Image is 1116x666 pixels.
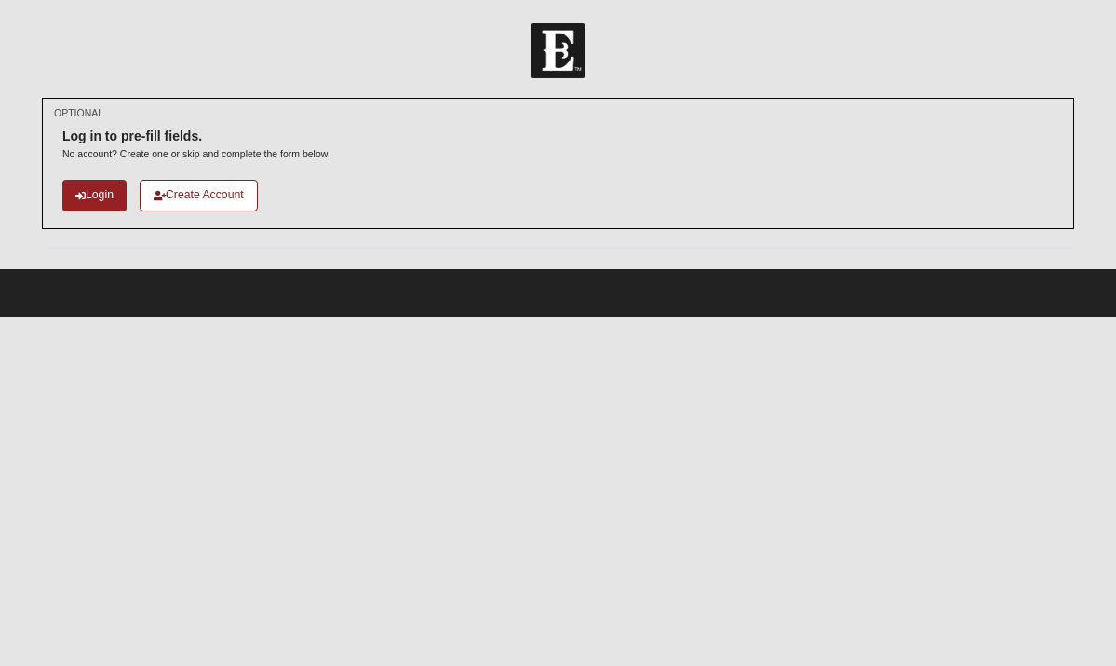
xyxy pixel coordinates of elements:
[62,180,127,211] a: Login
[62,147,330,161] p: No account? Create one or skip and complete the form below.
[62,129,330,144] h6: Log in to pre-fill fields.
[140,180,258,211] a: Create Account
[531,23,585,78] img: Church of Eleven22 Logo
[54,106,103,120] small: OPTIONAL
